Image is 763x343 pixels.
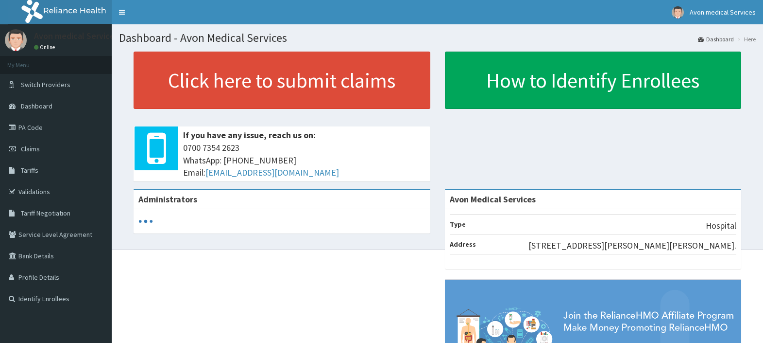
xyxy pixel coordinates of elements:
a: How to Identify Enrollees [445,52,742,109]
img: User Image [672,6,684,18]
b: Administrators [138,194,197,205]
span: Claims [21,144,40,153]
span: Avon medical Services [690,8,756,17]
b: If you have any issue, reach us on: [183,129,316,141]
span: Switch Providers [21,80,70,89]
span: 0700 7354 2623 WhatsApp: [PHONE_NUMBER] Email: [183,142,425,179]
a: Online [34,44,57,51]
li: Here [735,35,756,43]
span: Dashboard [21,102,52,110]
b: Type [450,220,466,229]
strong: Avon Medical Services [450,194,536,205]
svg: audio-loading [138,214,153,229]
p: Hospital [706,219,736,232]
a: Dashboard [698,35,734,43]
span: Tariffs [21,166,38,175]
p: [STREET_ADDRESS][PERSON_NAME][PERSON_NAME]. [528,239,736,252]
span: Tariff Negotiation [21,209,70,217]
a: [EMAIL_ADDRESS][DOMAIN_NAME] [205,167,339,178]
h1: Dashboard - Avon Medical Services [119,32,756,44]
a: Click here to submit claims [134,52,430,109]
img: User Image [5,29,27,51]
p: Avon medical Services [34,32,119,40]
b: Address [450,240,476,249]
